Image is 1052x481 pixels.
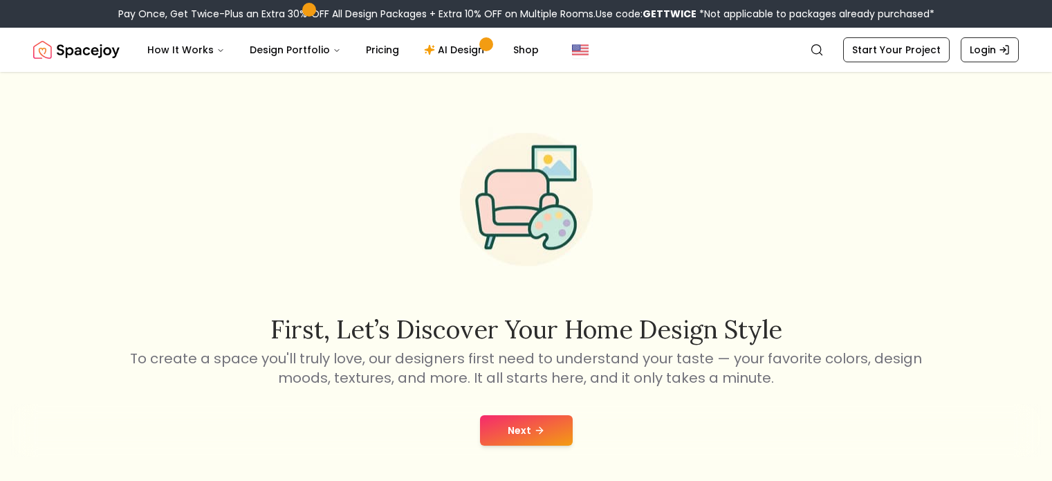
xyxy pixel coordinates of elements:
[696,7,934,21] span: *Not applicable to packages already purchased*
[572,42,589,58] img: United States
[33,36,120,64] a: Spacejoy
[136,36,236,64] button: How It Works
[643,7,696,21] b: GETTWICE
[33,28,1019,72] nav: Global
[355,36,410,64] a: Pricing
[239,36,352,64] button: Design Portfolio
[413,36,499,64] a: AI Design
[128,316,925,343] h2: First, let’s discover your home design style
[118,7,934,21] div: Pay Once, Get Twice-Plus an Extra 30% OFF All Design Packages + Extra 10% OFF on Multiple Rooms.
[502,36,550,64] a: Shop
[136,36,550,64] nav: Main
[128,349,925,388] p: To create a space you'll truly love, our designers first need to understand your taste — your fav...
[843,37,950,62] a: Start Your Project
[596,7,696,21] span: Use code:
[438,111,615,288] img: Start Style Quiz Illustration
[480,415,573,446] button: Next
[33,36,120,64] img: Spacejoy Logo
[961,37,1019,62] a: Login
